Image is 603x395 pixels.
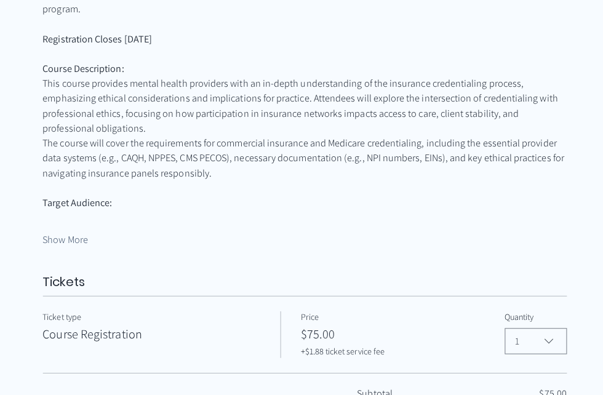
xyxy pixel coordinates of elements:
[298,346,480,359] p: +$1.88 ticket service fee
[42,140,561,182] span: The course will cover the requirements for commercial insurance and Medicare credentialing, inclu...
[298,327,480,344] p: $75.00
[42,327,258,344] h3: Course Registration
[42,199,111,212] span: Target Audience:
[298,313,316,324] span: Price
[42,36,151,49] span: Registration Closes [DATE]
[42,81,554,138] span: This course provides mental health providers with an in-depth understanding of the insurance cred...
[42,313,81,324] span: Ticket type
[42,235,87,249] button: Show More
[510,335,514,349] div: 1
[500,313,561,325] label: Quantity
[42,66,123,79] span: Course Description:
[42,275,561,291] h2: Tickets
